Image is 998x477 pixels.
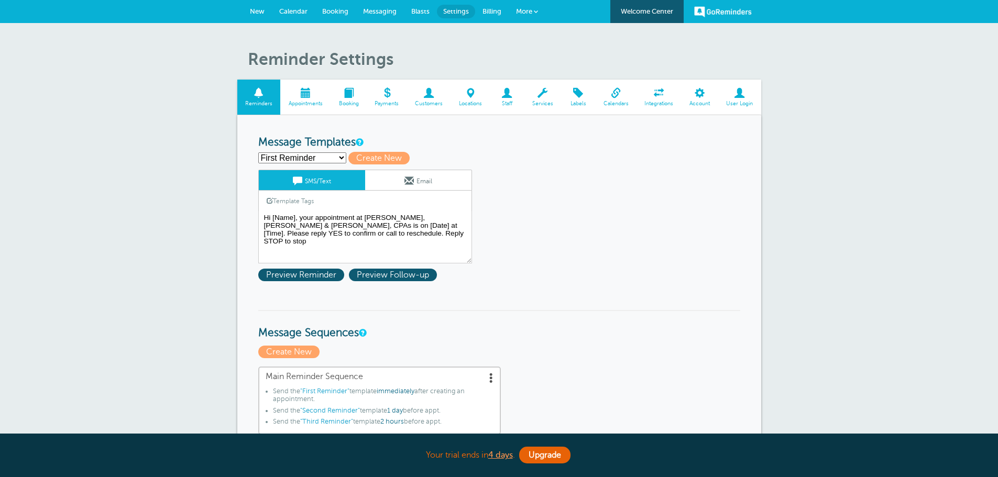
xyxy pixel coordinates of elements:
[363,7,397,15] span: Messaging
[718,80,761,115] a: User Login
[356,139,362,146] a: This is the wording for your reminder and follow-up messages. You can create multiple templates i...
[258,347,322,357] a: Create New
[490,80,524,115] a: Staff
[300,387,349,395] span: "First Reminder"
[566,101,590,107] span: Labels
[258,367,501,435] a: Main Reminder Sequence Send the"First Reminder"templateimmediatelyafter creating an appointment.S...
[273,407,493,418] li: Send the template before appt.
[407,80,451,115] a: Customers
[561,80,595,115] a: Labels
[266,372,493,382] span: Main Reminder Sequence
[482,7,501,15] span: Billing
[259,170,365,190] a: SMS/Text
[524,80,561,115] a: Services
[411,7,430,15] span: Blasts
[258,310,740,340] h3: Message Sequences
[682,80,718,115] a: Account
[443,7,469,15] span: Settings
[300,418,353,425] span: "Third Reminder"
[273,418,493,429] li: Send the template before appt.
[377,387,414,395] span: immediately
[372,101,402,107] span: Payments
[451,80,490,115] a: Locations
[529,101,556,107] span: Services
[259,191,322,211] a: Template Tags
[300,407,360,414] span: "Second Reminder"
[248,49,761,69] h1: Reminder Settings
[237,444,761,467] div: Your trial ends in .
[243,101,276,107] span: Reminders
[600,101,631,107] span: Calendars
[322,7,348,15] span: Booking
[273,387,493,407] li: Send the template after creating an appointment.
[348,152,410,164] span: Create New
[516,7,532,15] span: More
[258,136,740,149] h3: Message Templates
[380,418,404,425] span: 2 hours
[258,346,320,358] span: Create New
[250,7,265,15] span: New
[723,101,756,107] span: User Login
[280,80,331,115] a: Appointments
[519,447,571,463] a: Upgrade
[331,80,367,115] a: Booking
[387,407,403,414] span: 1 day
[637,80,682,115] a: Integrations
[365,170,471,190] a: Email
[488,450,513,460] a: 4 days
[367,80,407,115] a: Payments
[336,101,361,107] span: Booking
[595,80,637,115] a: Calendars
[359,329,365,336] a: Message Sequences allow you to setup multiple reminder schedules that can use different Message T...
[279,7,308,15] span: Calendar
[412,101,446,107] span: Customers
[349,269,437,281] span: Preview Follow-up
[348,153,414,163] a: Create New
[286,101,325,107] span: Appointments
[258,269,344,281] span: Preview Reminder
[437,5,475,18] a: Settings
[258,270,349,280] a: Preview Reminder
[349,270,440,280] a: Preview Follow-up
[258,211,472,263] textarea: Hi [Name], your appointment at [PERSON_NAME], [PERSON_NAME] & [PERSON_NAME], CPAs is on [Date] at...
[495,101,519,107] span: Staff
[687,101,713,107] span: Account
[456,101,485,107] span: Locations
[642,101,676,107] span: Integrations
